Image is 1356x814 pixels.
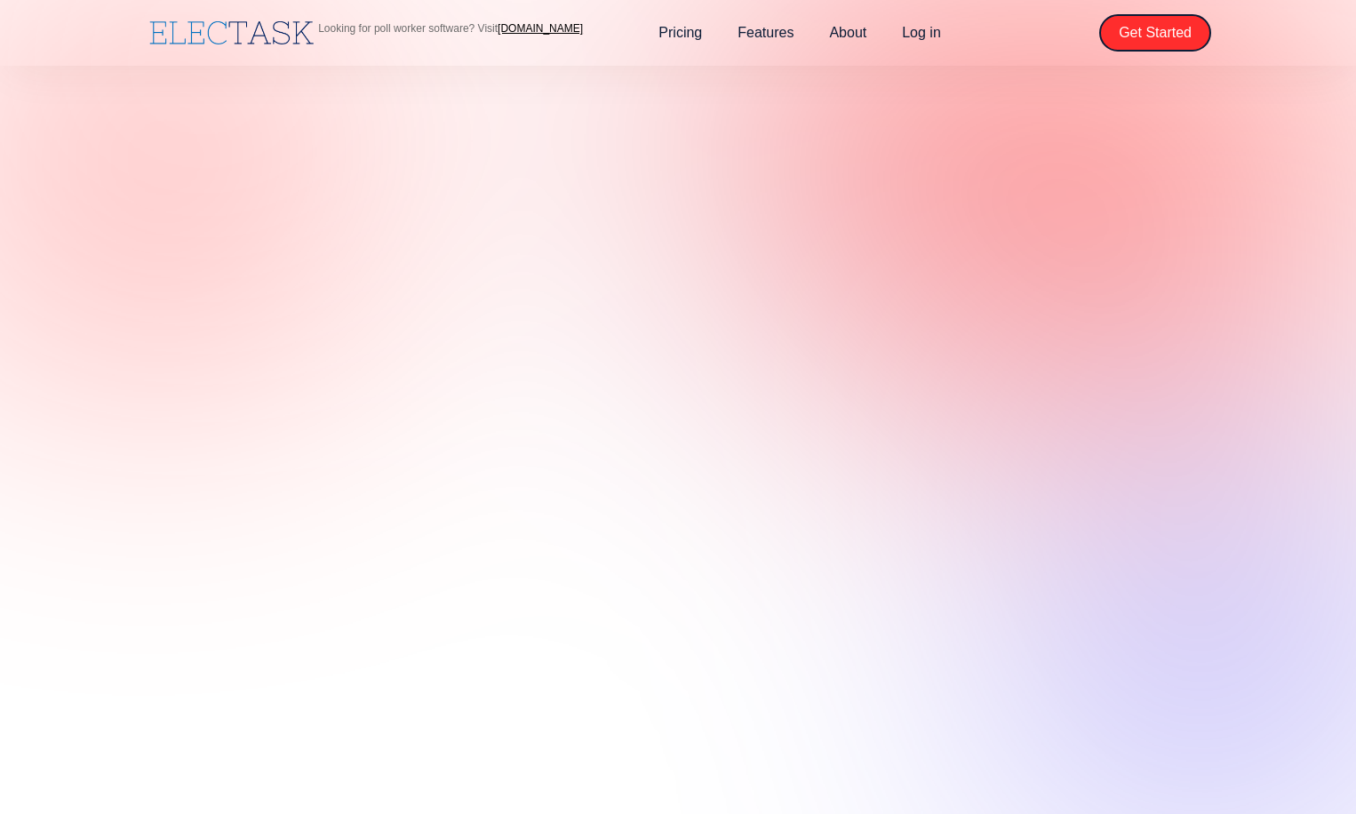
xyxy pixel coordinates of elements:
a: home [145,17,318,49]
a: Get Started [1099,14,1211,52]
a: Features [720,14,811,52]
a: Pricing [641,14,720,52]
a: About [811,14,884,52]
p: Looking for poll worker software? Visit [318,23,583,34]
a: Log in [884,14,959,52]
a: [DOMAIN_NAME] [498,22,583,35]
